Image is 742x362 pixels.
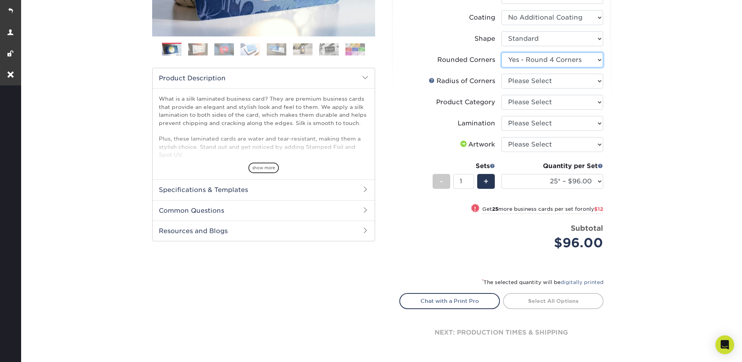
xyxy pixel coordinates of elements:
[214,43,234,55] img: Business Cards 03
[399,309,604,356] div: next: production times & shipping
[482,206,603,214] small: Get more business cards per set for
[399,293,500,309] a: Chat with a Print Pro
[429,76,495,86] div: Radius of Corners
[153,179,375,200] h2: Specifications & Templates
[319,43,339,55] img: Business Cards 07
[153,200,375,221] h2: Common Questions
[436,98,495,107] div: Product Category
[159,95,368,223] p: What is a silk laminated business card? They are premium business cards that provide an elegant a...
[503,293,604,309] a: Select All Options
[153,221,375,241] h2: Resources and Blogs
[2,338,66,359] iframe: Google Customer Reviews
[433,161,495,171] div: Sets
[162,40,181,60] img: Business Cards 01
[571,224,603,232] strong: Subtotal
[507,233,603,252] div: $96.00
[715,335,734,354] div: Open Intercom Messenger
[482,279,604,285] small: The selected quantity will be
[293,43,313,55] img: Business Cards 06
[458,119,495,128] div: Lamination
[345,43,365,55] img: Business Cards 08
[440,176,443,187] span: -
[474,34,495,43] div: Shape
[153,68,375,88] h2: Product Description
[267,43,286,55] img: Business Cards 05
[594,206,603,212] span: $12
[561,279,604,285] a: digitally printed
[248,163,279,173] span: show more
[583,206,603,212] span: only
[483,176,489,187] span: +
[437,55,495,65] div: Rounded Corners
[474,205,476,213] span: !
[241,43,260,55] img: Business Cards 04
[459,140,495,149] div: Artwork
[492,206,498,212] strong: 25
[188,43,208,55] img: Business Cards 02
[501,161,603,171] div: Quantity per Set
[469,13,495,22] div: Coating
